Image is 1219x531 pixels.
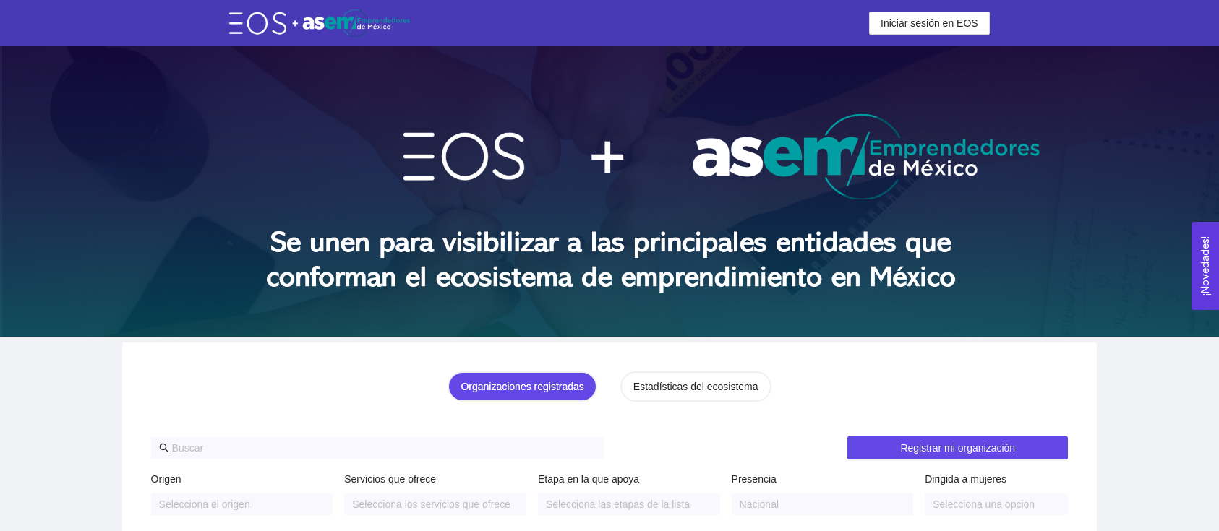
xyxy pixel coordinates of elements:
div: Estadísticas del ecosistema [633,379,758,394]
div: Organizaciones registradas [461,379,583,394]
span: search [159,443,169,453]
label: Dirigida a mujeres [925,471,1006,487]
input: Buscar [172,440,596,456]
img: eos-asem-logo.38b026ae.png [229,9,410,36]
label: Presencia [732,471,777,487]
span: Iniciar sesión en EOS [881,15,978,31]
label: Origen [151,471,181,487]
label: Servicios que ofrece [344,471,436,487]
span: Registrar mi organización [900,440,1015,456]
label: Etapa en la que apoya [538,471,639,487]
button: Registrar mi organización [847,436,1068,459]
button: Open Feedback Widget [1192,222,1219,310]
button: Iniciar sesión en EOS [869,12,990,35]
